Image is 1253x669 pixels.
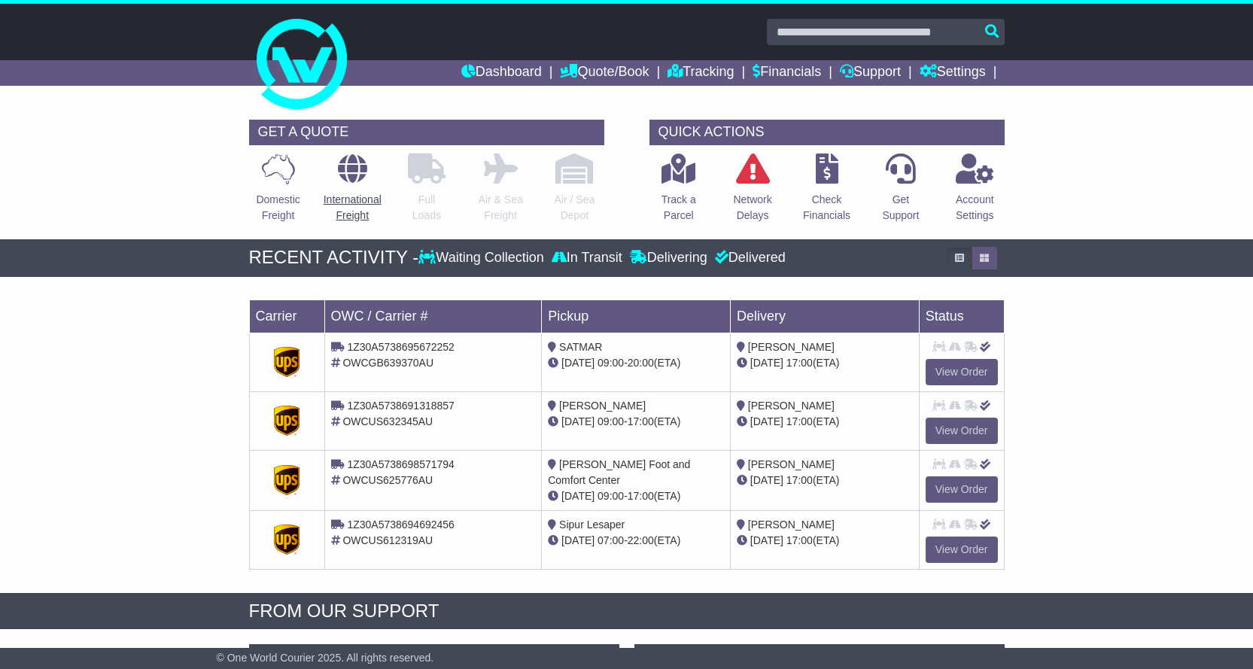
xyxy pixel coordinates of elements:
span: 1Z30A5738691318857 [347,400,454,412]
td: Delivery [730,300,919,333]
span: 09:00 [598,357,624,369]
a: Support [840,60,901,86]
span: OWCUS625776AU [342,474,433,486]
span: 07:00 [598,534,624,546]
p: Full Loads [408,192,446,224]
span: 22:00 [628,534,654,546]
td: Status [919,300,1004,333]
span: [PERSON_NAME] [559,400,646,412]
span: [DATE] [750,474,783,486]
a: View Order [926,537,998,563]
a: AccountSettings [955,153,995,232]
span: SATMAR [559,341,602,353]
span: [PERSON_NAME] [748,400,835,412]
td: Carrier [249,300,324,333]
span: [DATE] [561,490,595,502]
div: - (ETA) [548,533,724,549]
span: 17:00 [786,474,813,486]
span: [DATE] [561,534,595,546]
img: GetCarrierServiceDarkLogo [274,406,300,436]
span: 1Z30A5738694692456 [347,518,454,531]
a: InternationalFreight [323,153,382,232]
a: Financials [753,60,821,86]
span: 1Z30A5738698571794 [347,458,454,470]
span: [PERSON_NAME] [748,458,835,470]
span: 17:00 [786,415,813,427]
img: GetCarrierServiceDarkLogo [274,525,300,555]
span: 1Z30A5738695672252 [347,341,454,353]
a: GetSupport [881,153,920,232]
div: (ETA) [737,533,913,549]
span: [PERSON_NAME] Foot and Comfort Center [548,458,690,486]
td: Pickup [542,300,731,333]
span: OWCUS632345AU [342,415,433,427]
a: Settings [920,60,986,86]
span: [DATE] [750,534,783,546]
div: - (ETA) [548,488,724,504]
span: OWCUS612319AU [342,534,433,546]
span: 20:00 [628,357,654,369]
a: CheckFinancials [802,153,851,232]
a: Quote/Book [560,60,649,86]
span: [DATE] [561,357,595,369]
div: (ETA) [737,414,913,430]
div: - (ETA) [548,414,724,430]
div: FROM OUR SUPPORT [249,601,1005,622]
p: Air & Sea Freight [479,192,523,224]
span: [PERSON_NAME] [748,341,835,353]
span: [PERSON_NAME] [748,518,835,531]
span: [DATE] [750,357,783,369]
p: Network Delays [733,192,771,224]
a: Dashboard [461,60,542,86]
div: (ETA) [737,355,913,371]
span: 17:00 [628,415,654,427]
div: (ETA) [737,473,913,488]
div: RECENT ACTIVITY - [249,247,419,269]
span: OWCGB639370AU [342,357,433,369]
a: Track aParcel [661,153,697,232]
div: GET A QUOTE [249,120,604,145]
span: 17:00 [628,490,654,502]
p: International Freight [324,192,382,224]
p: Check Financials [803,192,850,224]
span: [DATE] [561,415,595,427]
span: 09:00 [598,415,624,427]
img: GetCarrierServiceDarkLogo [274,347,300,377]
span: [DATE] [750,415,783,427]
div: In Transit [548,250,626,266]
div: Waiting Collection [418,250,547,266]
p: Air / Sea Depot [555,192,595,224]
span: © One World Courier 2025. All rights reserved. [217,652,434,664]
div: Delivered [711,250,786,266]
a: DomesticFreight [255,153,300,232]
p: Domestic Freight [256,192,300,224]
a: View Order [926,418,998,444]
div: Delivering [626,250,711,266]
a: View Order [926,359,998,385]
div: QUICK ACTIONS [649,120,1005,145]
p: Account Settings [956,192,994,224]
p: Get Support [882,192,919,224]
div: - (ETA) [548,355,724,371]
span: 09:00 [598,490,624,502]
p: Track a Parcel [661,192,696,224]
a: View Order [926,476,998,503]
span: Sipur Lesaper [559,518,625,531]
span: 17:00 [786,534,813,546]
span: 17:00 [786,357,813,369]
a: NetworkDelays [732,153,772,232]
a: Tracking [668,60,734,86]
td: OWC / Carrier # [324,300,542,333]
img: GetCarrierServiceDarkLogo [274,465,300,495]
